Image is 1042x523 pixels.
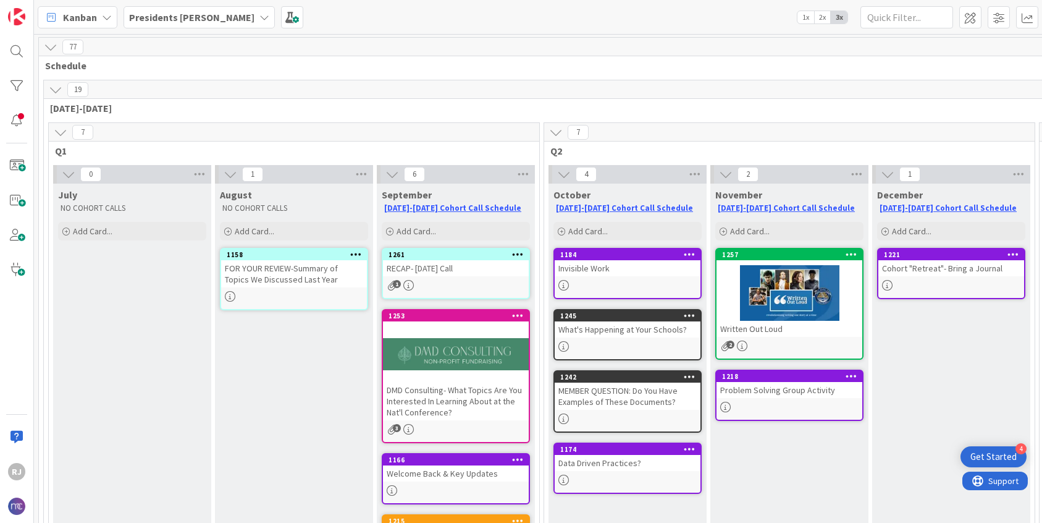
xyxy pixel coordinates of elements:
span: 1 [242,167,263,182]
div: 1158FOR YOUR REVIEW-Summary of Topics We Discussed Last Year [221,249,367,287]
div: Welcome Back & Key Updates [383,466,529,482]
div: Data Driven Practices? [555,455,700,471]
div: 1158 [227,250,367,259]
div: 1218 [716,371,862,382]
div: 1245What's Happening at Your Schools? [555,310,700,338]
div: 1257Written Out Loud [716,249,862,337]
div: 1184Invisible Work [555,249,700,276]
input: Quick Filter... [860,6,953,28]
div: 1166Welcome Back & Key Updates [383,454,529,482]
div: 1158 [221,249,367,260]
span: 3x [831,11,847,23]
span: Add Card... [235,226,274,237]
div: DMD Consulting- What Topics Are You Interested In Learning About at the Nat'l Conference? [383,382,529,420]
span: 1x [797,11,814,23]
div: 1242 [555,372,700,383]
span: 4 [576,167,597,182]
span: 2 [726,341,734,349]
div: RJ [8,463,25,480]
span: 3 [393,424,401,432]
div: What's Happening at Your Schools? [555,321,700,338]
span: Add Card... [73,226,112,237]
span: November [715,189,762,201]
div: 1257 [716,249,862,260]
div: 1184 [555,249,700,260]
a: [DATE]-[DATE] Cohort Call Schedule [880,203,1017,213]
div: 1245 [560,312,700,320]
div: 1166 [389,456,529,464]
div: 1242MEMBER QUESTION: Do You Have Examples of These Documents? [555,372,700,410]
span: 0 [80,167,101,182]
div: MEMBER QUESTION: Do You Have Examples of These Documents? [555,383,700,410]
b: Presidents [PERSON_NAME] [129,11,254,23]
div: 1261 [383,249,529,260]
span: 2 [737,167,758,182]
span: Kanban [63,10,97,25]
span: Q1 [55,145,524,157]
div: RECAP- [DATE] Call [383,260,529,276]
a: [DATE]-[DATE] Cohort Call Schedule [384,203,521,213]
div: 1174 [555,444,700,455]
span: 6 [404,167,425,182]
div: Invisible Work [555,260,700,276]
div: 1174Data Driven Practices? [555,444,700,471]
div: Open Get Started checklist, remaining modules: 4 [960,446,1027,467]
div: 1253 [383,310,529,321]
div: 1242 [560,373,700,381]
span: Add Card... [397,226,436,237]
p: NO COHORT CALLS [222,203,366,213]
span: August [220,189,252,201]
div: 1166 [383,454,529,466]
span: 1 [899,167,920,182]
span: Support [26,2,56,17]
span: Add Card... [892,226,931,237]
span: Q2 [550,145,1019,157]
img: Visit kanbanzone.com [8,8,25,25]
a: [DATE]-[DATE] Cohort Call Schedule [718,203,855,213]
div: Get Started [970,451,1017,463]
span: 2x [814,11,831,23]
div: 1218 [722,372,862,381]
div: 1261 [389,250,529,259]
div: 1261RECAP- [DATE] Call [383,249,529,276]
span: 7 [72,125,93,140]
span: Add Card... [568,226,608,237]
a: [DATE]-[DATE] Cohort Call Schedule [556,203,693,213]
div: 1184 [560,250,700,259]
span: July [58,189,77,201]
div: Problem Solving Group Activity [716,382,862,398]
span: 7 [568,125,589,140]
span: Add Card... [730,226,770,237]
div: 1221 [884,250,1024,259]
img: avatar [8,498,25,515]
div: FOR YOUR REVIEW-Summary of Topics We Discussed Last Year [221,260,367,287]
span: December [877,189,923,201]
div: 1221 [878,249,1024,260]
span: September [382,189,432,201]
div: 1253 [389,312,529,320]
div: Written Out Loud [716,321,862,337]
p: NO COHORT CALLS [61,203,204,213]
div: 1245 [555,310,700,321]
div: 4 [1015,443,1027,454]
span: 1 [393,280,401,288]
div: 1174 [560,445,700,454]
span: 19 [67,82,88,97]
div: 1253DMD Consulting- What Topics Are You Interested In Learning About at the Nat'l Conference? [383,310,529,420]
div: Cohort "Retreat"- Bring a Journal [878,260,1024,276]
div: 1221Cohort "Retreat"- Bring a Journal [878,249,1024,276]
div: 1218Problem Solving Group Activity [716,371,862,398]
span: 77 [62,40,83,54]
div: 1257 [722,250,862,259]
span: October [553,189,590,201]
